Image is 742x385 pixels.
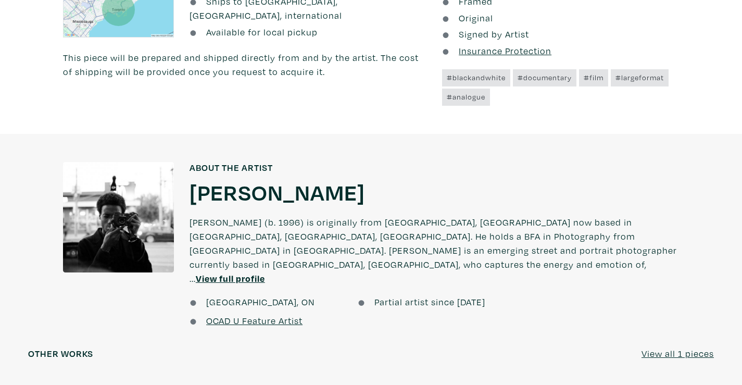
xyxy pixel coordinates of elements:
[442,89,490,105] a: #analogue
[28,348,93,359] h6: Other works
[442,27,679,41] li: Signed by Artist
[206,296,315,308] span: [GEOGRAPHIC_DATA], ON
[206,315,303,327] a: OCAD U Feature Artist
[513,69,576,86] a: #documentary
[442,11,679,25] li: Original
[642,346,714,361] a: View all 1 pieces
[442,69,510,86] a: #blackandwhite
[190,206,679,295] p: [PERSON_NAME] (b. 1996) is originally from [GEOGRAPHIC_DATA], [GEOGRAPHIC_DATA] now based in [GEO...
[190,25,426,39] li: Available for local pickup
[374,296,485,308] span: Partial artist since [DATE]
[642,347,714,359] u: View all 1 pieces
[459,45,551,57] u: Insurance Protection
[611,69,669,86] a: #largeformat
[63,51,426,79] p: This piece will be prepared and shipped directly from and by the artist. The cost of shipping wil...
[190,162,679,173] h6: About the artist
[579,69,608,86] a: #film
[196,272,265,284] a: View full profile
[442,45,551,57] a: Insurance Protection
[190,178,365,206] a: [PERSON_NAME]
